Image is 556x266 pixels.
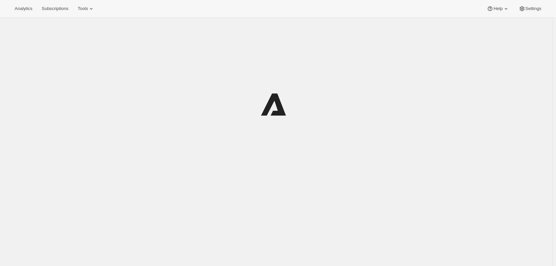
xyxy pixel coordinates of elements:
[42,6,68,11] span: Subscriptions
[38,4,72,13] button: Subscriptions
[525,6,541,11] span: Settings
[483,4,513,13] button: Help
[15,6,32,11] span: Analytics
[74,4,99,13] button: Tools
[78,6,88,11] span: Tools
[515,4,545,13] button: Settings
[493,6,502,11] span: Help
[11,4,36,13] button: Analytics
